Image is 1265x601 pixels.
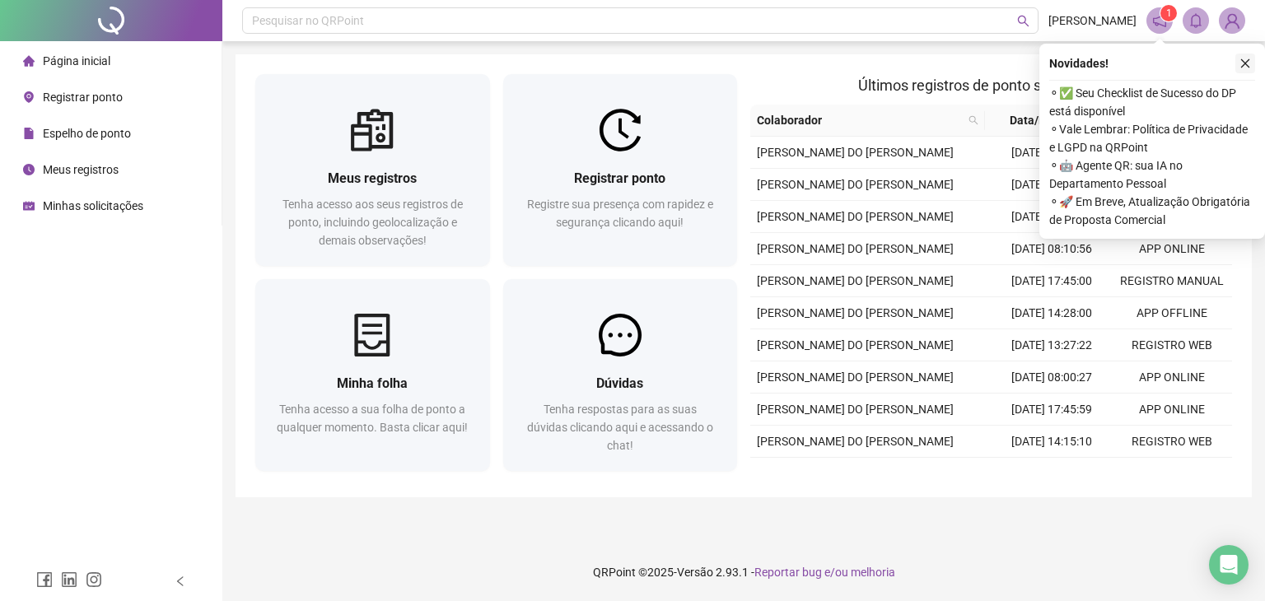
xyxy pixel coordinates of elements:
span: [PERSON_NAME] DO [PERSON_NAME] [757,242,954,255]
span: [PERSON_NAME] DO [PERSON_NAME] [757,210,954,223]
span: linkedin [61,571,77,588]
span: facebook [36,571,53,588]
span: left [175,575,186,587]
span: bell [1188,13,1203,28]
img: 23314 [1220,8,1244,33]
span: [PERSON_NAME] DO [PERSON_NAME] [757,306,954,319]
td: APP ONLINE [1112,233,1232,265]
span: search [969,115,978,125]
span: 1 [1166,7,1172,19]
td: REGISTRO WEB [1112,426,1232,458]
sup: 1 [1160,5,1177,21]
td: [DATE] 13:16:39 [992,458,1112,490]
a: Meus registrosTenha acesso aos seus registros de ponto, incluindo geolocalização e demais observa... [255,74,490,266]
span: Página inicial [43,54,110,68]
span: [PERSON_NAME] DO [PERSON_NAME] [757,435,954,448]
a: Minha folhaTenha acesso a sua folha de ponto a qualquer momento. Basta clicar aqui! [255,279,490,471]
span: home [23,55,35,67]
span: notification [1152,13,1167,28]
span: Colaborador [757,111,962,129]
td: APP ONLINE [1112,394,1232,426]
span: Registrar ponto [574,170,665,186]
span: Versão [677,566,713,579]
td: REGISTRO MANUAL [1112,265,1232,297]
a: Registrar pontoRegistre sua presença com rapidez e segurança clicando aqui! [503,74,738,266]
span: clock-circle [23,164,35,175]
span: ⚬ 🚀 Em Breve, Atualização Obrigatória de Proposta Comercial [1049,193,1255,229]
td: [DATE] 14:15:10 [992,426,1112,458]
span: [PERSON_NAME] DO [PERSON_NAME] [757,338,954,352]
span: ⚬ Vale Lembrar: Política de Privacidade e LGPD na QRPoint [1049,120,1255,156]
td: [DATE] 14:28:00 [992,297,1112,329]
span: Minha folha [337,375,408,391]
span: instagram [86,571,102,588]
span: Reportar bug e/ou melhoria [754,566,895,579]
span: Meus registros [43,163,119,176]
span: Data/Hora [992,111,1082,129]
td: [DATE] 08:04:58 [992,169,1112,201]
span: [PERSON_NAME] DO [PERSON_NAME] [757,403,954,416]
td: REGISTRO WEB [1112,458,1232,490]
span: Minhas solicitações [43,199,143,212]
td: [DATE] 13:16:06 [992,201,1112,233]
span: Tenha acesso a sua folha de ponto a qualquer momento. Basta clicar aqui! [277,403,468,434]
span: ⚬ ✅ Seu Checklist de Sucesso do DP está disponível [1049,84,1255,120]
span: [PERSON_NAME] DO [PERSON_NAME] [757,178,954,191]
td: [DATE] 17:45:00 [992,265,1112,297]
span: [PERSON_NAME] DO [PERSON_NAME] [757,146,954,159]
td: [DATE] 08:00:27 [992,361,1112,394]
span: schedule [23,200,35,212]
span: [PERSON_NAME] [1048,12,1137,30]
a: DúvidasTenha respostas para as suas dúvidas clicando aqui e acessando o chat! [503,279,738,471]
span: ⚬ 🤖 Agente QR: sua IA no Departamento Pessoal [1049,156,1255,193]
td: APP OFFLINE [1112,297,1232,329]
span: Espelho de ponto [43,127,131,140]
span: Novidades ! [1049,54,1109,72]
span: Meus registros [328,170,417,186]
span: close [1239,58,1251,69]
td: APP ONLINE [1112,361,1232,394]
span: Últimos registros de ponto sincronizados [858,77,1124,94]
td: [DATE] 17:48:04 [992,137,1112,169]
span: [PERSON_NAME] DO [PERSON_NAME] [757,274,954,287]
span: Dúvidas [596,375,643,391]
td: [DATE] 17:45:59 [992,394,1112,426]
span: environment [23,91,35,103]
td: [DATE] 13:27:22 [992,329,1112,361]
span: search [965,108,982,133]
span: search [1017,15,1029,27]
td: REGISTRO WEB [1112,329,1232,361]
span: file [23,128,35,139]
footer: QRPoint © 2025 - 2.93.1 - [222,543,1265,601]
th: Data/Hora [985,105,1102,137]
span: Registrar ponto [43,91,123,104]
span: Tenha acesso aos seus registros de ponto, incluindo geolocalização e demais observações! [282,198,463,247]
span: [PERSON_NAME] DO [PERSON_NAME] [757,370,954,384]
div: Open Intercom Messenger [1209,545,1249,585]
td: [DATE] 08:10:56 [992,233,1112,265]
span: Tenha respostas para as suas dúvidas clicando aqui e acessando o chat! [527,403,713,452]
span: Registre sua presença com rapidez e segurança clicando aqui! [527,198,713,229]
